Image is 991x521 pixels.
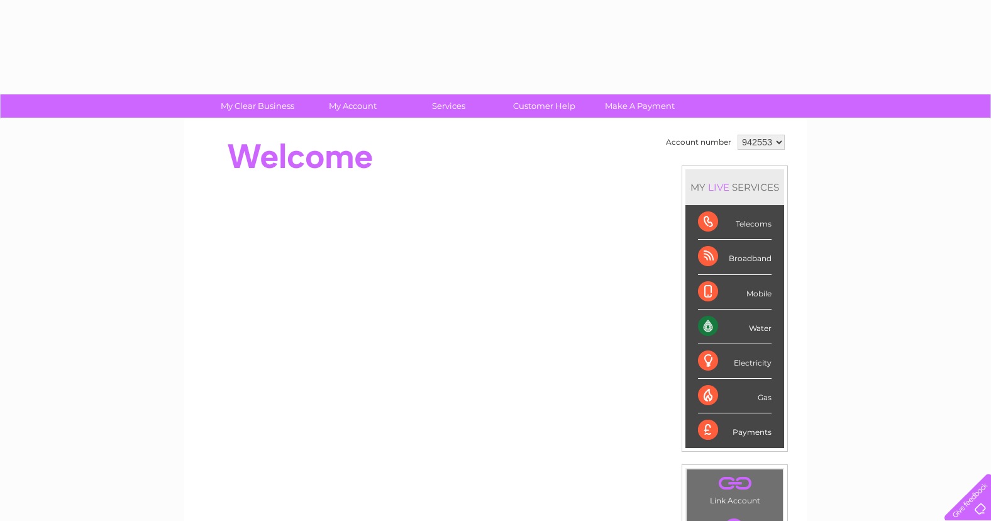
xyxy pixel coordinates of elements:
a: . [690,473,780,495]
td: Link Account [686,469,783,508]
a: My Account [301,94,405,118]
a: My Clear Business [206,94,309,118]
td: Account number [663,132,734,153]
div: Telecoms [698,205,772,240]
div: Gas [698,379,772,413]
div: Payments [698,413,772,447]
a: Customer Help [492,94,596,118]
div: LIVE [706,181,732,193]
div: Broadband [698,240,772,274]
div: Mobile [698,275,772,310]
a: Make A Payment [588,94,692,118]
div: Water [698,310,772,344]
a: Services [397,94,501,118]
div: MY SERVICES [685,169,784,205]
div: Electricity [698,344,772,379]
